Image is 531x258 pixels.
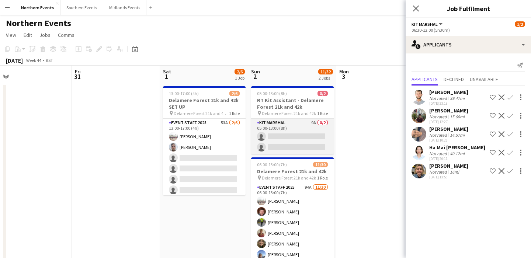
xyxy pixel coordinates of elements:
button: Northern Events [15,0,60,15]
button: Southern Events [60,0,103,15]
span: 1/2 [515,21,525,27]
span: Declined [444,77,464,82]
span: 31 [74,72,81,81]
a: Jobs [37,30,53,40]
span: 11/32 [318,69,333,74]
h1: Northern Events [6,18,71,29]
span: Sun [251,68,260,75]
div: [PERSON_NAME] [429,126,468,132]
span: 13:00-17:00 (4h) [169,91,199,96]
div: 14.57mi [448,132,466,138]
span: Fri [75,68,81,75]
h3: Job Fulfilment [406,4,531,13]
span: 05:00-13:00 (8h) [257,91,287,96]
h3: Delamere Forest 21k and 42k [251,168,334,175]
h3: RT Kit Assistant - Delamere Forest 21k and 42k [251,97,334,110]
div: [DATE] 23:18 [429,101,468,106]
span: Sat [163,68,171,75]
span: 1 Role [317,175,328,181]
span: Kit Marshal [412,21,438,27]
div: 39.47mi [448,95,466,101]
span: 06:00-13:00 (7h) [257,162,287,167]
span: Applicants [412,77,438,82]
div: [DATE] 13:50 [429,175,468,179]
span: 11/30 [313,162,328,167]
div: [PERSON_NAME] [429,107,468,114]
span: Delamere Forest 21k and 42k [262,175,316,181]
span: Week 44 [24,57,43,63]
span: Comms [58,32,74,38]
div: Not rated [429,114,448,119]
button: Midlands Events [103,0,146,15]
span: 1 [162,72,171,81]
div: Not rated [429,132,448,138]
span: Delamere Forest 21k and 42k SET UP [174,111,229,116]
div: 06:30-12:00 (5h30m) [412,27,525,33]
a: View [3,30,19,40]
app-card-role: Event Staff 202553A2/613:00-17:00 (4h)[PERSON_NAME][PERSON_NAME] [163,119,246,197]
div: [DATE] [6,57,23,64]
div: 1 Job [235,75,244,81]
a: Comms [55,30,77,40]
div: BST [46,57,53,63]
div: [DATE] 10:26 [429,138,468,143]
span: 2/6 [235,69,245,74]
div: [PERSON_NAME] [429,163,468,169]
div: [DATE] 12:27 [429,119,468,124]
div: 15.66mi [448,114,466,119]
div: Applicants [406,36,531,53]
span: Unavailable [470,77,498,82]
span: View [6,32,16,38]
a: Edit [21,30,35,40]
div: 16mi [448,169,461,175]
div: 40.12mi [448,151,466,156]
span: Jobs [39,32,51,38]
div: Not rated [429,169,448,175]
div: 2 Jobs [319,75,333,81]
span: Edit [24,32,32,38]
span: 0/2 [317,91,328,96]
span: Delamere Forest 21k and 42k [262,111,316,116]
app-job-card: 13:00-17:00 (4h)2/6Delamere Forest 21k and 42k SET UP Delamere Forest 21k and 42k SET UP1 RoleEve... [163,86,246,195]
span: 2 [250,72,260,81]
h3: Delamere Forest 21k and 42k SET UP [163,97,246,110]
span: 3 [338,72,349,81]
div: [DATE] 20:11 [429,156,485,161]
span: 2/6 [229,91,240,96]
div: Not rated [429,151,448,156]
div: Not rated [429,95,448,101]
app-job-card: 05:00-13:00 (8h)0/2RT Kit Assistant - Delamere Forest 21k and 42k Delamere Forest 21k and 42k1 Ro... [251,86,334,154]
span: 1 Role [229,111,240,116]
div: Ha Mai [PERSON_NAME] [429,144,485,151]
button: Kit Marshal [412,21,444,27]
span: 1 Role [317,111,328,116]
app-card-role: Kit Marshal9A0/205:00-13:00 (8h) [251,119,334,154]
span: Mon [339,68,349,75]
div: [PERSON_NAME] [429,89,468,95]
